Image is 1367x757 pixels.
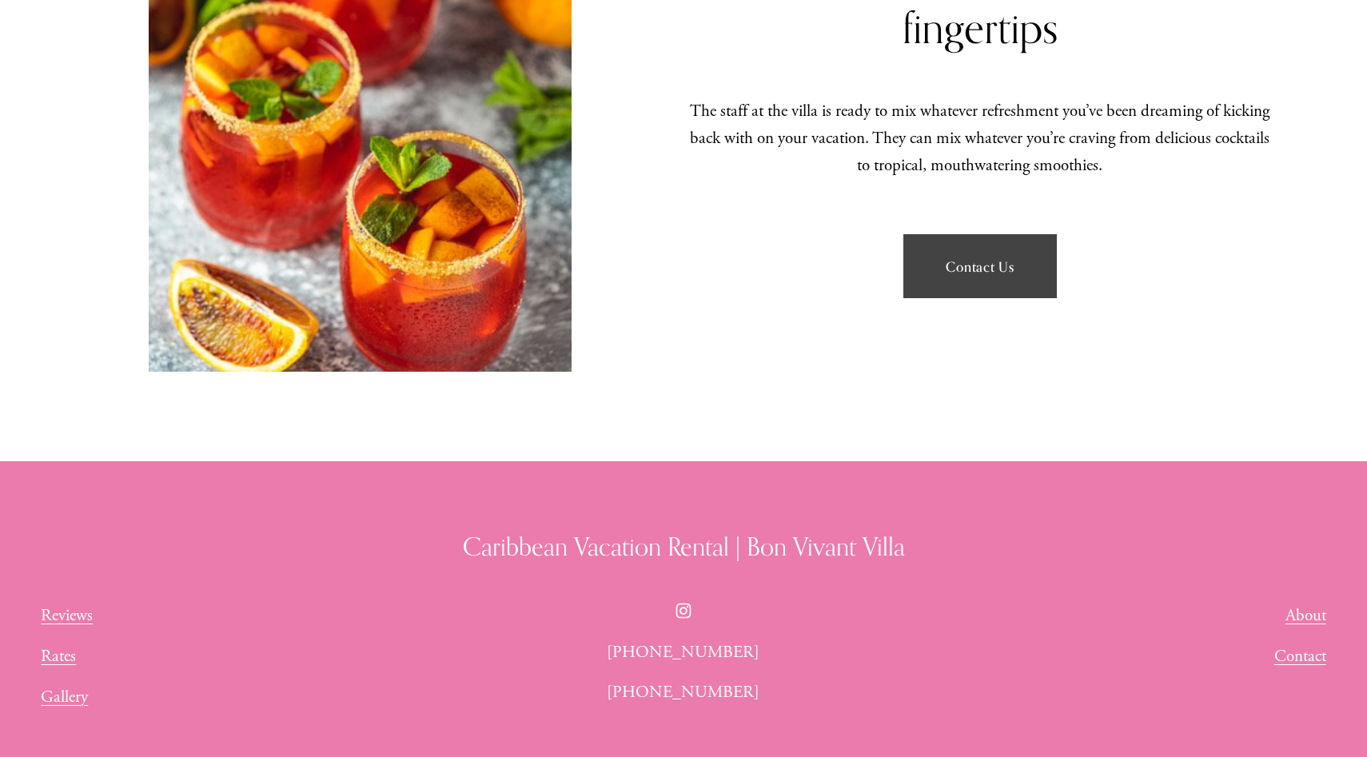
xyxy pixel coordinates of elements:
[41,530,1325,564] h3: Caribbean Vacation Rental | Bon Vivant Villa
[676,603,691,619] a: Instagram
[688,98,1273,179] p: The staff at the villa is ready to mix whatever refreshment you’ve been dreaming of kicking back ...
[1285,603,1326,630] a: About
[1274,643,1326,671] a: Contact
[41,603,93,630] a: Reviews
[526,639,841,667] p: [PHONE_NUMBER]
[903,234,1056,298] a: Contact Us
[41,643,76,671] a: Rates
[41,684,88,711] a: Gallery
[526,679,841,707] p: [PHONE_NUMBER]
